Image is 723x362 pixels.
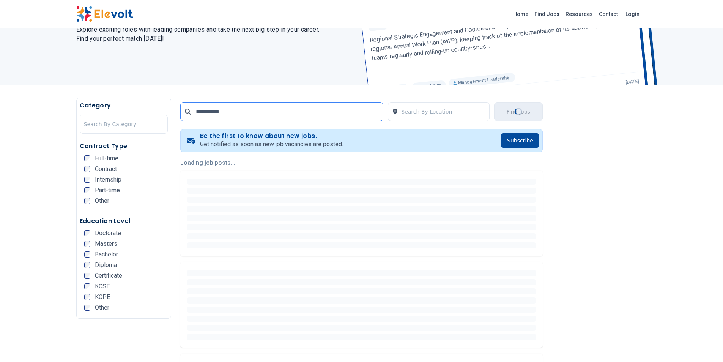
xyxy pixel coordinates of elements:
span: Other [95,305,109,311]
h5: Contract Type [80,142,168,151]
input: Certificate [84,273,90,279]
iframe: Chat Widget [685,326,723,362]
iframe: Advertisement [552,128,647,356]
span: Part-time [95,187,120,193]
input: Masters [84,241,90,247]
a: Home [510,8,531,20]
p: Loading job posts... [180,158,543,168]
span: Doctorate [95,230,121,236]
input: Part-time [84,187,90,193]
input: Other [84,305,90,311]
div: Loading... [514,107,523,117]
a: Login [621,6,644,22]
img: Elevolt [76,6,133,22]
button: Subscribe [501,133,539,148]
h4: Be the first to know about new jobs. [200,132,343,140]
span: Bachelor [95,251,118,258]
input: KCPE [84,294,90,300]
input: Other [84,198,90,204]
input: KCSE [84,283,90,289]
input: Bachelor [84,251,90,258]
h2: Explore exciting roles with leading companies and take the next big step in your career. Find you... [76,25,353,43]
a: Resources [562,8,596,20]
input: Doctorate [84,230,90,236]
span: KCPE [95,294,110,300]
span: Diploma [95,262,117,268]
h5: Category [80,101,168,110]
span: Internship [95,177,121,183]
span: Full-time [95,155,118,161]
input: Full-time [84,155,90,161]
span: KCSE [95,283,110,289]
span: Other [95,198,109,204]
input: Diploma [84,262,90,268]
h5: Education Level [80,217,168,226]
span: Masters [95,241,117,247]
a: Contact [596,8,621,20]
p: Get notified as soon as new job vacancies are posted. [200,140,343,149]
input: Internship [84,177,90,183]
input: Contract [84,166,90,172]
button: Find JobsLoading... [494,102,543,121]
a: Find Jobs [531,8,562,20]
span: Contract [95,166,117,172]
span: Certificate [95,273,122,279]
